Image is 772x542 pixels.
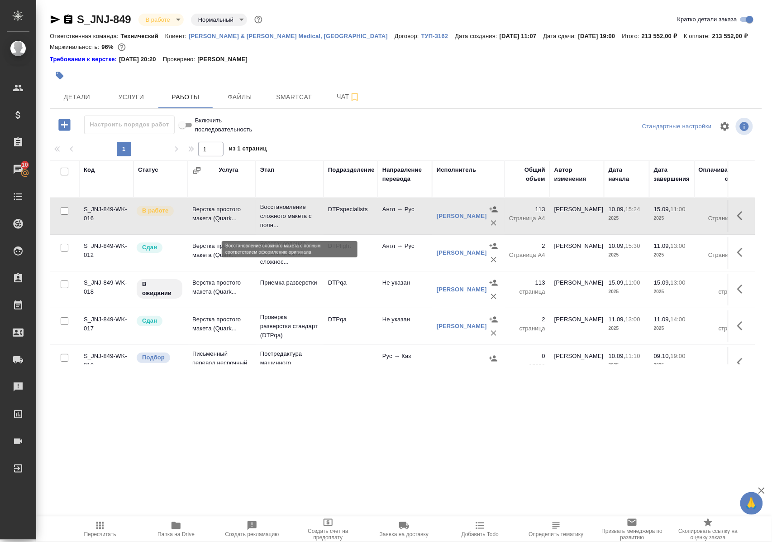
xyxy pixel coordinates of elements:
[699,165,744,184] div: Оплачиваемый объем
[324,310,378,342] td: DTPqa
[550,347,604,379] td: [PERSON_NAME]
[163,55,198,64] p: Проверено:
[684,33,712,39] p: К оплате:
[349,92,360,102] svg: Подписаться
[50,14,61,25] button: Скопировать ссылку для ЯМессенджера
[136,352,183,364] div: Можно подбирать исполнителей
[654,214,690,223] p: 2025
[188,310,256,342] td: Верстка простого макета (Quark...
[455,33,500,39] p: Дата создания:
[509,165,545,184] div: Общий объем
[188,345,256,381] td: Письменный перевод несрочный Р...
[714,116,736,137] span: Настроить таблицу
[609,165,645,184] div: Дата начала
[609,324,645,333] p: 2025
[487,239,500,253] button: Назначить
[654,251,690,260] p: 2025
[142,280,177,298] p: В ожидании
[550,237,604,269] td: [PERSON_NAME]
[671,242,686,249] p: 13:00
[487,313,500,326] button: Назначить
[50,55,119,64] div: Нажми, чтобы открыть папку с инструкцией
[622,33,642,39] p: Итого:
[550,274,604,305] td: [PERSON_NAME]
[79,274,133,305] td: S_JNJ-849-WK-018
[654,316,671,323] p: 11.09,
[671,316,686,323] p: 14:00
[740,492,763,515] button: 🙏
[671,279,686,286] p: 13:00
[188,237,256,269] td: Верстка простого макета (Quark...
[79,310,133,342] td: S_JNJ-849-WK-017
[609,287,645,296] p: 2025
[671,353,686,359] p: 19:00
[50,33,121,39] p: Ответственная команда:
[260,239,319,266] p: Восстановление макета средней сложнос...
[260,278,319,287] p: Приемка разверстки
[437,286,487,293] a: [PERSON_NAME]
[609,214,645,223] p: 2025
[712,33,754,39] p: 213 552,00 ₽
[188,274,256,305] td: Верстка простого макета (Quark...
[143,16,173,24] button: В работе
[138,165,158,174] div: Статус
[219,165,238,174] div: Услуга
[138,14,184,26] div: В работе
[500,33,543,39] p: [DATE] 11:07
[79,237,133,269] td: S_JNJ-849-WK-012
[654,242,671,249] p: 11.09,
[509,352,545,361] p: 0
[609,242,625,249] p: 10.09,
[324,237,378,269] td: DTPlight
[578,33,622,39] p: [DATE] 19:00
[136,315,183,327] div: Менеджер проверил работу исполнителя, передает ее на следующий этап
[699,278,744,287] p: 113
[640,120,714,134] div: split button
[509,315,545,324] p: 2
[382,165,428,184] div: Направление перевода
[543,33,578,39] p: Дата сдачи:
[732,205,753,227] button: Здесь прячутся важные кнопки
[509,242,545,251] p: 2
[378,200,432,232] td: Англ → Рус
[732,242,753,263] button: Здесь прячутся важные кнопки
[699,214,744,223] p: Страница А4
[736,118,755,135] span: Посмотреть информацию
[260,313,319,340] p: Проверка разверстки стандарт (DTPqa)
[260,165,274,174] div: Этап
[16,160,33,169] span: 10
[116,41,128,53] button: 7941.43 RUB;
[509,324,545,333] p: страница
[378,274,432,305] td: Не указан
[609,353,625,359] p: 10.09,
[732,315,753,337] button: Здесь прячутся важные кнопки
[625,242,640,249] p: 15:30
[229,143,267,156] span: из 1 страниц
[487,203,500,216] button: Назначить
[324,274,378,305] td: DTPqa
[121,33,165,39] p: Технический
[625,316,640,323] p: 13:00
[509,214,545,223] p: Страница А4
[50,55,119,64] a: Требования к верстке:
[192,166,201,175] button: Сгруппировать
[486,352,500,365] button: Назначить
[732,278,753,300] button: Здесь прячутся важные кнопки
[487,216,500,230] button: Удалить
[654,361,690,370] p: 2025
[437,213,487,219] a: [PERSON_NAME]
[654,324,690,333] p: 2025
[188,200,256,232] td: Верстка простого макета (Quark...
[609,206,625,213] p: 10.09,
[327,91,370,102] span: Чат
[509,361,545,370] p: слово
[487,276,500,290] button: Назначить
[253,14,264,25] button: Доп статусы указывают на важность/срочность заказа
[732,352,753,373] button: Здесь прячутся важные кнопки
[699,251,744,260] p: Страница А4
[609,279,625,286] p: 15.09,
[699,352,744,361] p: 0
[437,249,487,256] a: [PERSON_NAME]
[136,205,183,217] div: Исполнитель выполняет работу
[654,287,690,296] p: 2025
